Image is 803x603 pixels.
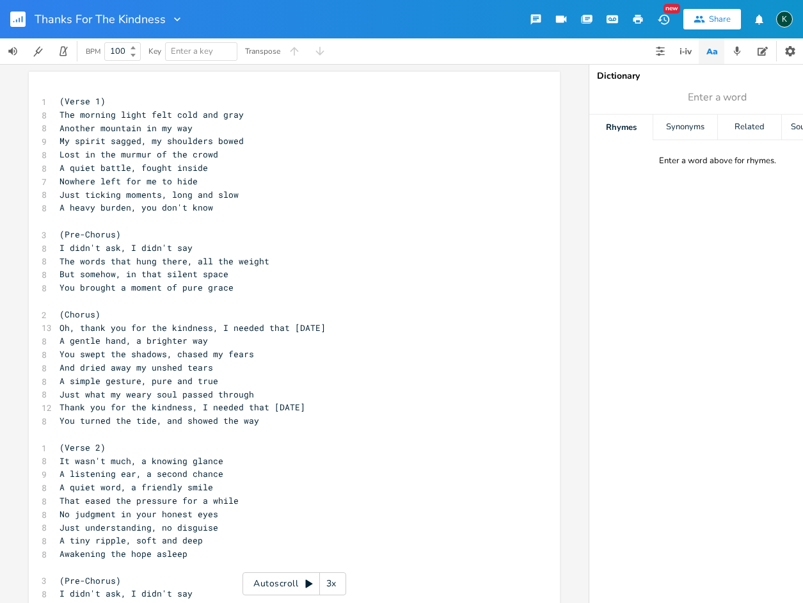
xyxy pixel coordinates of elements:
span: Lost in the murmur of the crowd [60,149,218,160]
span: A quiet word, a friendly smile [60,481,213,493]
span: Awakening the hope asleep [60,548,187,559]
span: Another mountain in my way [60,122,193,134]
span: Enter a word [688,90,747,105]
div: Key [148,47,161,55]
span: A heavy burden, you don't know [60,202,213,213]
span: I didn't ask, I didn't say [60,588,193,599]
span: (Pre-Chorus) [60,575,121,586]
span: That eased the pressure for a while [60,495,239,506]
span: You turned the tide, and showed the way [60,415,259,426]
button: K [776,4,793,34]
div: Share [709,13,731,25]
span: A quiet battle, fought inside [60,162,208,173]
div: New [664,4,680,13]
span: Just ticking moments, long and slow [60,189,239,200]
div: Transpose [245,47,280,55]
span: The words that hung there, all the weight [60,255,269,267]
span: A listening ear, a second chance [60,468,223,479]
button: New [651,8,676,31]
span: The morning light felt cold and gray [60,109,244,120]
span: Oh, thank you for the kindness, I needed that [DATE] [60,322,326,334]
span: (Pre-Chorus) [60,229,121,240]
span: (Verse 2) [60,442,106,453]
div: Rhymes [589,115,653,140]
span: No judgment in your honest eyes [60,508,218,520]
span: You swept the shadows, chased my fears [60,348,254,360]
span: Just understanding, no disguise [60,522,218,533]
span: A tiny ripple, soft and deep [60,535,203,546]
div: BPM [86,48,100,55]
div: 3x [320,572,343,595]
span: A gentle hand, a brighter way [60,335,208,346]
div: Synonyms [653,115,717,140]
div: Enter a word above for rhymes. [659,156,776,166]
span: I didn't ask, I didn't say [60,242,193,253]
span: Thank you for the kindness, I needed that [DATE] [60,401,305,413]
span: But somehow, in that silent space [60,268,228,280]
span: My spirit sagged, my shoulders bowed [60,135,244,147]
span: A simple gesture, pure and true [60,375,218,387]
span: (Chorus) [60,309,100,320]
div: Koval [776,11,793,28]
div: Related [718,115,781,140]
span: You brought a moment of pure grace [60,282,234,293]
div: Autoscroll [242,572,346,595]
span: Enter a key [171,45,213,57]
span: Nowhere left for me to hide [60,175,198,187]
span: And dried away my unshed tears [60,362,213,373]
button: Share [683,9,741,29]
span: (Verse 1) [60,95,106,107]
span: It wasn't much, a knowing glance [60,455,223,467]
span: Just what my weary soul passed through [60,389,254,400]
span: Thanks For The Kindness [35,13,166,25]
